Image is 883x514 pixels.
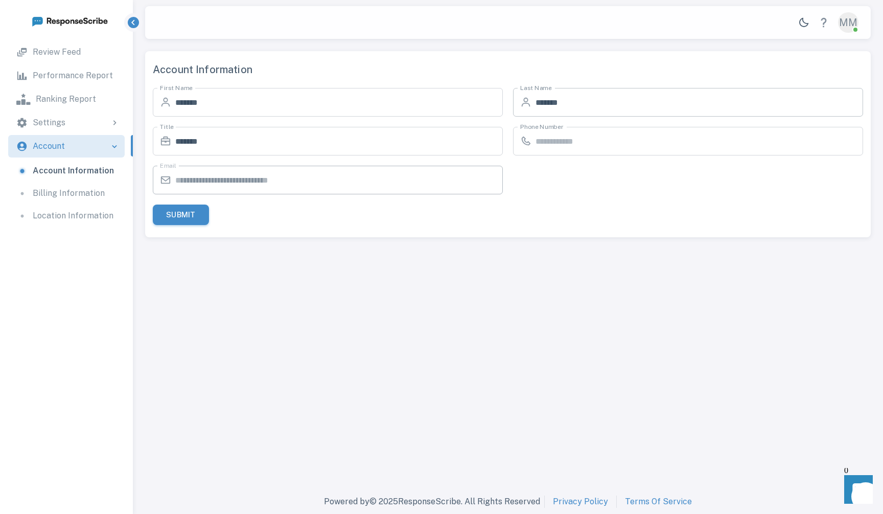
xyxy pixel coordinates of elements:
[160,83,193,92] label: First Name
[153,61,863,78] span: Account Information
[8,111,125,134] div: Settings
[8,135,125,158] div: Account
[520,122,564,131] label: Phone Number
[838,12,858,33] div: MM
[36,93,96,105] p: Ranking Report
[8,205,125,227] a: Location Information
[520,83,552,92] label: Last Name
[33,140,65,152] p: Account
[160,161,176,170] label: Email
[33,210,113,222] p: Location Information
[33,117,65,129] p: Settings
[33,165,114,177] p: Account Information
[8,88,125,110] a: Ranking Report
[8,64,125,87] a: Performance Report
[814,12,834,33] a: Help Center
[153,205,209,225] button: Submit
[8,41,125,63] a: Review Feed
[625,496,692,508] a: Terms Of Service
[8,182,125,205] a: Billing Information
[33,187,105,199] p: Billing Information
[31,14,108,27] img: logo
[324,496,540,508] p: Powered by © 2025 ResponseScribe. All Rights Reserved
[160,122,174,131] label: Title
[553,496,608,508] a: Privacy Policy
[33,70,113,82] p: Performance Report
[8,160,125,182] a: Account Information
[33,46,81,58] p: Review Feed
[834,468,878,512] iframe: Front Chat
